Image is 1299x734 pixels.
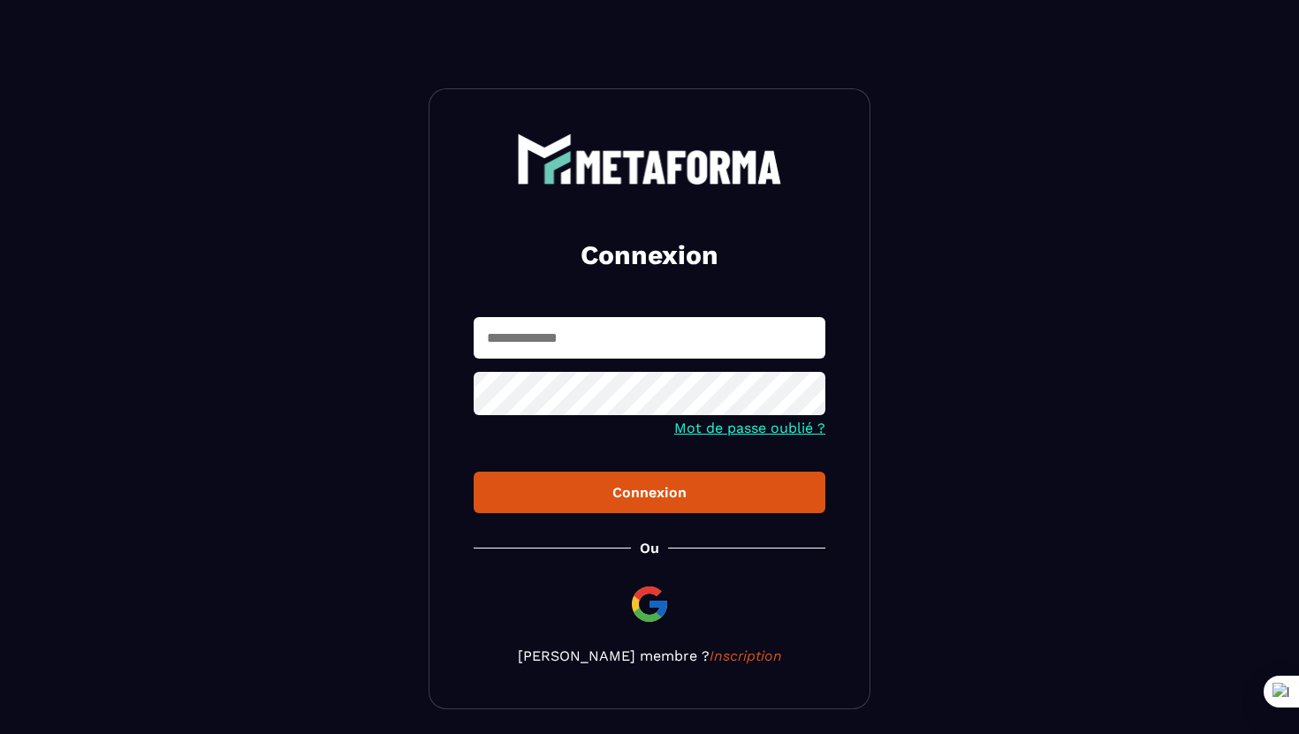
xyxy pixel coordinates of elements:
a: Inscription [710,647,782,664]
p: [PERSON_NAME] membre ? [474,647,825,664]
a: Mot de passe oublié ? [674,420,825,436]
a: logo [474,133,825,185]
div: Connexion [488,484,811,501]
img: google [628,583,671,625]
h2: Connexion [495,238,804,273]
img: logo [517,133,782,185]
p: Ou [640,540,659,556]
button: Connexion [474,472,825,513]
